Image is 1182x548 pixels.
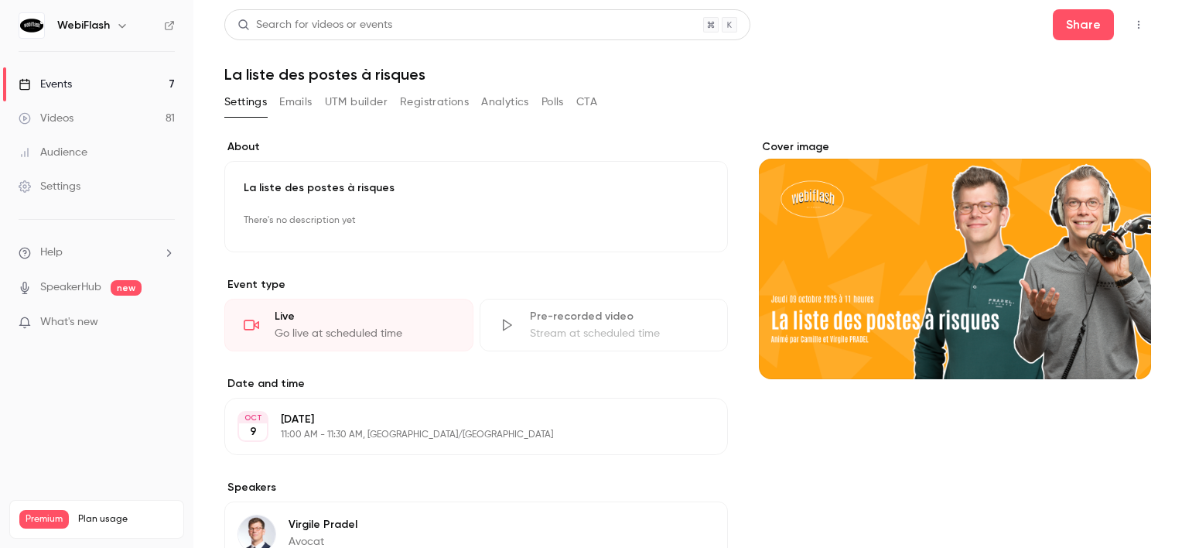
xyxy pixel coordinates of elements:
[239,413,267,423] div: OCT
[244,180,709,196] p: La liste des postes à risques
[224,480,728,495] label: Speakers
[281,412,646,427] p: [DATE]
[40,314,98,331] span: What's new
[237,17,392,33] div: Search for videos or events
[19,111,73,126] div: Videos
[275,309,454,324] div: Live
[224,299,473,351] div: LiveGo live at scheduled time
[224,376,728,392] label: Date and time
[576,90,597,115] button: CTA
[111,280,142,296] span: new
[19,245,175,261] li: help-dropdown-opener
[19,145,87,160] div: Audience
[244,208,709,233] p: There's no description yet
[19,510,69,529] span: Premium
[250,424,257,440] p: 9
[759,139,1151,155] label: Cover image
[279,90,312,115] button: Emails
[19,179,80,194] div: Settings
[224,90,267,115] button: Settings
[224,139,728,155] label: About
[275,326,454,341] div: Go live at scheduled time
[78,513,174,526] span: Plan usage
[325,90,388,115] button: UTM builder
[1053,9,1114,40] button: Share
[156,316,175,330] iframe: Noticeable Trigger
[541,90,564,115] button: Polls
[224,65,1151,84] h1: La liste des postes à risques
[224,277,728,293] p: Event type
[759,139,1151,379] section: Cover image
[480,299,729,351] div: Pre-recorded videoStream at scheduled time
[289,517,357,533] p: Virgile Pradel
[19,13,44,38] img: WebiFlash
[57,18,110,33] h6: WebiFlash
[19,77,72,92] div: Events
[481,90,529,115] button: Analytics
[530,309,709,324] div: Pre-recorded video
[281,429,646,441] p: 11:00 AM - 11:30 AM, [GEOGRAPHIC_DATA]/[GEOGRAPHIC_DATA]
[400,90,469,115] button: Registrations
[40,245,63,261] span: Help
[530,326,709,341] div: Stream at scheduled time
[40,279,101,296] a: SpeakerHub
